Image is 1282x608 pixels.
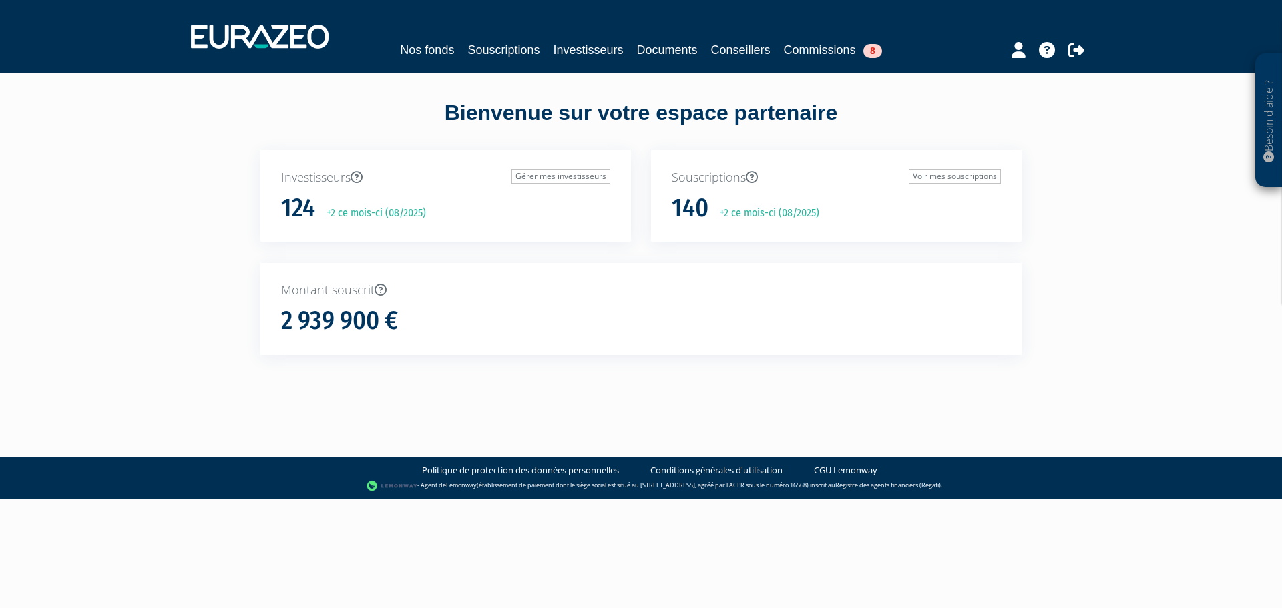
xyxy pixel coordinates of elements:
[835,481,941,489] a: Registre des agents financiers (Regafi)
[672,194,708,222] h1: 140
[281,194,315,222] h1: 124
[814,464,877,477] a: CGU Lemonway
[13,479,1269,493] div: - Agent de (établissement de paiement dont le siège social est situé au [STREET_ADDRESS], agréé p...
[909,169,1001,184] a: Voir mes souscriptions
[400,41,454,59] a: Nos fonds
[553,41,623,59] a: Investisseurs
[672,169,1001,186] p: Souscriptions
[467,41,540,59] a: Souscriptions
[281,169,610,186] p: Investisseurs
[711,41,771,59] a: Conseillers
[446,481,477,489] a: Lemonway
[281,307,398,335] h1: 2 939 900 €
[191,25,329,49] img: 1732889491-logotype_eurazeo_blanc_rvb.png
[250,98,1032,150] div: Bienvenue sur votre espace partenaire
[784,41,882,59] a: Commissions8
[422,464,619,477] a: Politique de protection des données personnelles
[317,206,426,221] p: +2 ce mois-ci (08/2025)
[511,169,610,184] a: Gérer mes investisseurs
[281,282,1001,299] p: Montant souscrit
[367,479,418,493] img: logo-lemonway.png
[650,464,783,477] a: Conditions générales d'utilisation
[637,41,698,59] a: Documents
[1261,61,1277,181] p: Besoin d'aide ?
[863,44,882,58] span: 8
[710,206,819,221] p: +2 ce mois-ci (08/2025)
